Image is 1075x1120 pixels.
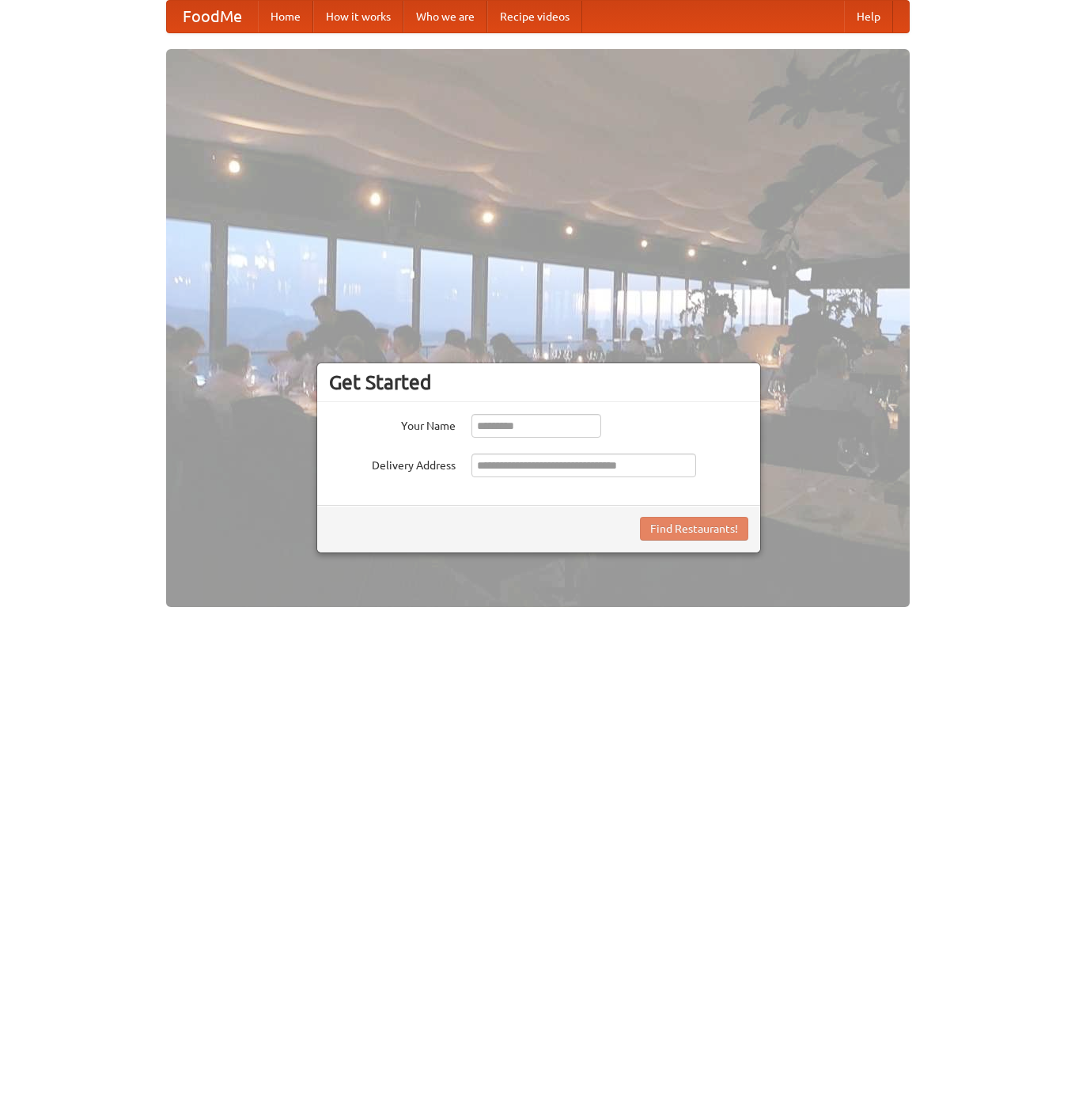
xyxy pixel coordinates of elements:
[640,517,748,541] button: Find Restaurants!
[329,454,456,473] label: Delivery Address
[844,1,893,32] a: Help
[258,1,313,32] a: Home
[313,1,403,32] a: How it works
[403,1,487,32] a: Who we are
[167,1,258,32] a: FoodMe
[487,1,582,32] a: Recipe videos
[329,414,456,434] label: Your Name
[329,370,748,394] h3: Get Started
